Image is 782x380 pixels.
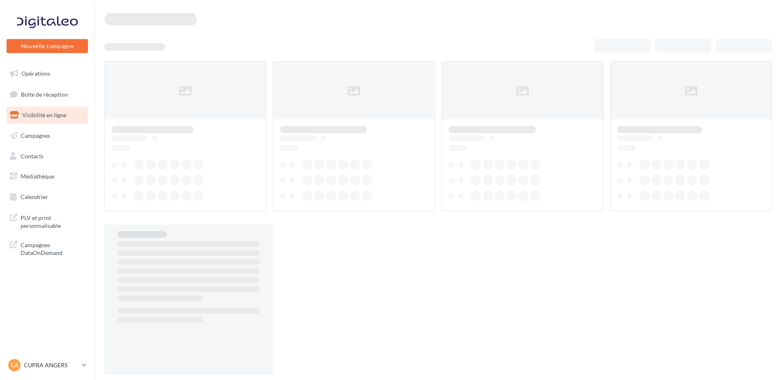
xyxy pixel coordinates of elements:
a: Campagnes [5,127,90,144]
a: Contacts [5,148,90,165]
a: Médiathèque [5,168,90,185]
span: Visibilité en ligne [22,111,66,118]
span: CA [11,361,19,369]
span: PLV et print personnalisable [21,212,85,230]
a: Visibilité en ligne [5,107,90,124]
span: Médiathèque [21,173,54,180]
span: Calendrier [21,193,48,200]
span: Campagnes DataOnDemand [21,239,85,257]
button: Nouvelle campagne [7,39,88,53]
span: Campagnes [21,132,50,139]
a: Calendrier [5,188,90,206]
span: Contacts [21,152,44,159]
span: Boîte de réception [21,90,68,97]
a: Campagnes DataOnDemand [5,236,90,260]
a: CA CUPRA ANGERS [7,357,88,373]
span: Opérations [21,70,50,77]
a: Boîte de réception [5,86,90,103]
a: Opérations [5,65,90,82]
a: PLV et print personnalisable [5,209,90,233]
p: CUPRA ANGERS [24,361,79,369]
